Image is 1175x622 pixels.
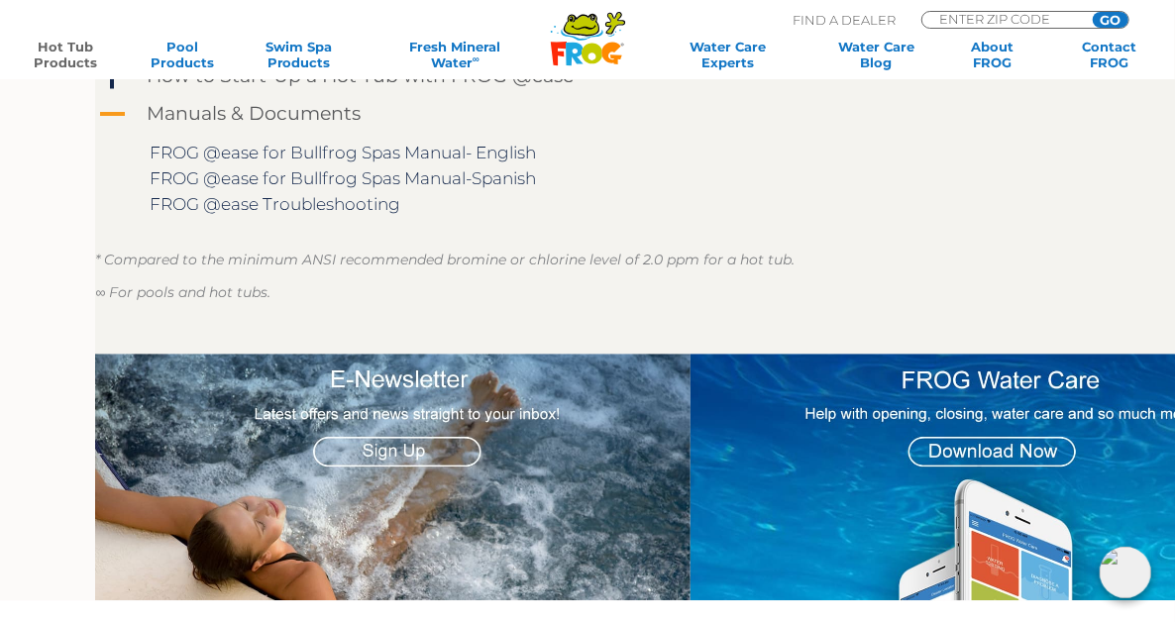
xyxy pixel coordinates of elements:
[831,39,922,70] a: Water CareBlog
[137,39,228,70] a: PoolProducts
[473,53,480,64] sup: ∞
[254,39,345,70] a: Swim SpaProducts
[793,11,896,29] p: Find A Dealer
[150,194,400,214] a: FROG @ease Troubleshooting
[150,143,536,162] a: FROG @ease for Bullfrog Spas Manual- English
[97,100,127,130] span: A
[1093,12,1128,28] input: GO
[95,283,270,301] em: ∞ For pools and hot tubs.
[150,168,536,188] a: FROG @ease for Bullfrog Spas Manual-Spanish
[20,39,111,70] a: Hot TubProducts
[371,39,540,70] a: Fresh MineralWater∞
[147,103,361,125] h4: Manuals & Documents
[650,39,804,70] a: Water CareExperts
[1064,39,1155,70] a: ContactFROG
[947,39,1038,70] a: AboutFROG
[1100,547,1151,598] img: openIcon
[95,251,795,268] em: * Compared to the minimum ANSI recommended bromine or chlorine level of 2.0 ppm for a hot tub.
[95,354,691,599] img: Newsletter Graphic-Spa1
[937,12,1071,26] input: Zip Code Form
